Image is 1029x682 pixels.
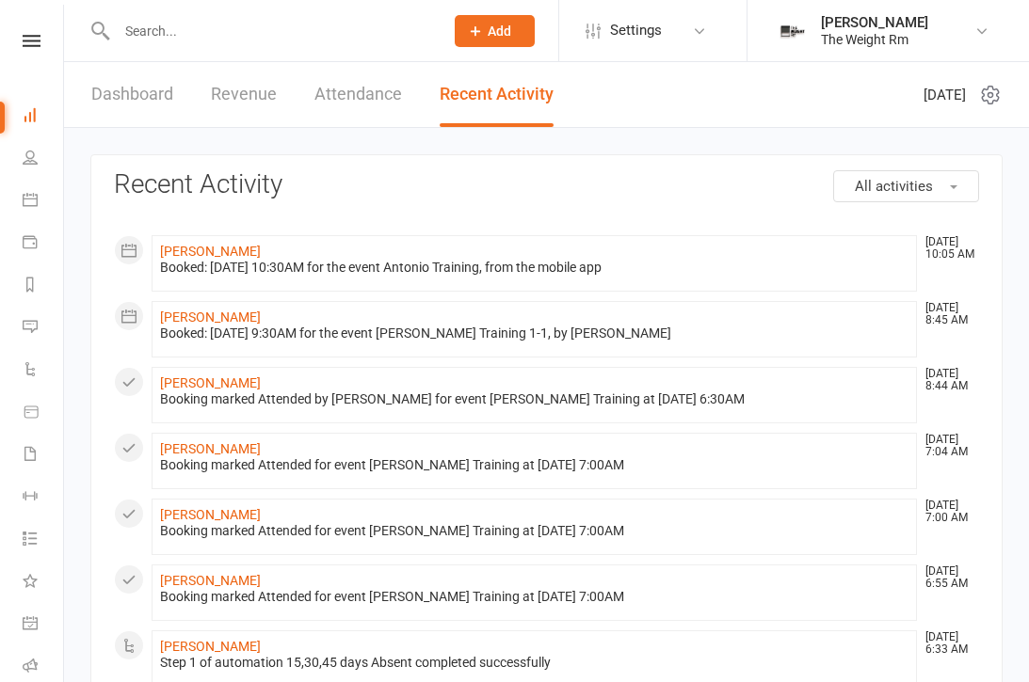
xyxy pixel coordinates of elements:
img: thumb_image1749576563.png [774,12,812,50]
time: [DATE] 7:00 AM [916,500,978,524]
a: General attendance kiosk mode [23,604,65,646]
a: Calendar [23,181,65,223]
a: Dashboard [23,96,65,138]
div: Booked: [DATE] 9:30AM for the event [PERSON_NAME] Training 1-1, by [PERSON_NAME] [160,325,908,341]
div: The Weight Rm [821,31,928,48]
span: Settings [610,9,662,52]
time: [DATE] 10:05 AM [916,236,978,261]
input: Search... [111,18,430,44]
button: All activities [833,170,979,202]
a: [PERSON_NAME] [160,573,261,588]
button: Add [455,15,535,47]
a: Dashboard [91,62,173,127]
h3: Recent Activity [114,170,979,199]
a: [PERSON_NAME] [160,639,261,654]
a: [PERSON_NAME] [160,309,261,325]
div: [PERSON_NAME] [821,14,928,31]
a: [PERSON_NAME] [160,441,261,456]
div: Booking marked Attended for event [PERSON_NAME] Training at [DATE] 7:00AM [160,523,908,539]
a: Revenue [211,62,277,127]
time: [DATE] 8:44 AM [916,368,978,392]
span: All activities [855,178,933,195]
div: Booking marked Attended for event [PERSON_NAME] Training at [DATE] 7:00AM [160,589,908,605]
div: Step 1 of automation 15,30,45 days Absent completed successfully [160,655,908,671]
time: [DATE] 6:55 AM [916,565,978,590]
a: What's New [23,562,65,604]
a: Payments [23,223,65,265]
span: Add [488,24,511,39]
time: [DATE] 6:33 AM [916,631,978,656]
a: Attendance [314,62,402,127]
a: [PERSON_NAME] [160,244,261,259]
a: People [23,138,65,181]
a: [PERSON_NAME] [160,375,261,390]
div: Booked: [DATE] 10:30AM for the event Antonio Training, from the mobile app [160,260,908,276]
time: [DATE] 7:04 AM [916,434,978,458]
time: [DATE] 8:45 AM [916,302,978,326]
div: Booking marked Attended by [PERSON_NAME] for event [PERSON_NAME] Training at [DATE] 6:30AM [160,391,908,407]
a: Reports [23,265,65,308]
span: [DATE] [924,84,966,106]
a: Product Sales [23,392,65,435]
div: Booking marked Attended for event [PERSON_NAME] Training at [DATE] 7:00AM [160,457,908,473]
a: Recent Activity [440,62,554,127]
a: [PERSON_NAME] [160,507,261,522]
